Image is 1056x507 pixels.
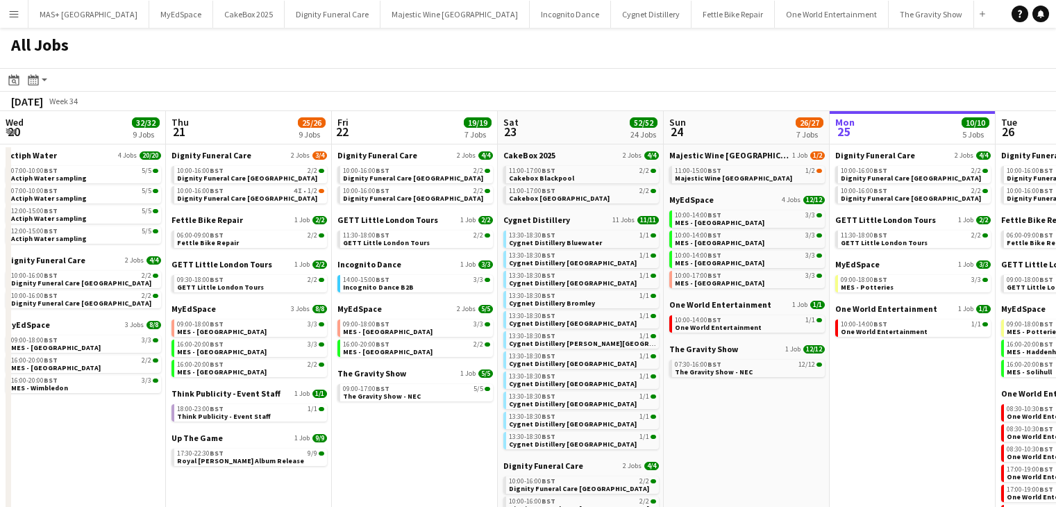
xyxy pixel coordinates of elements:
[1007,276,1053,283] span: 09:00-18:00
[11,186,158,202] a: 07:00-10:00BST5/5Actiph Water sampling
[11,228,58,235] span: 12:00-15:00
[509,319,637,328] span: Cygnet Distillery Cardiff
[805,167,815,174] span: 1/2
[958,305,973,313] span: 1 Job
[509,231,656,247] a: 13:30-18:30BST1/1Cygnet Distillery Bluewater
[312,216,327,224] span: 2/2
[343,194,483,203] span: Dignity Funeral Care Southampton
[478,151,493,160] span: 4/4
[177,232,224,239] span: 06:00-09:00
[343,186,490,202] a: 10:00-16:00BST2/2Dignity Funeral Care [GEOGRAPHIC_DATA]
[308,276,317,283] span: 2/2
[308,321,317,328] span: 3/3
[6,319,161,330] a: MyEdSpace3 Jobs8/8
[509,174,574,183] span: Cakebox Blackpool
[542,271,555,280] span: BST
[171,259,327,304] div: GETT Little London Tours1 Job2/209:30-18:00BST2/2GETT Little London Tours
[675,315,822,331] a: 10:00-14:00BST1/1One World Entertainment
[343,275,490,291] a: 14:00-15:00BST3/3Incognito Dance B2B
[509,271,656,287] a: 13:30-18:30BST1/1Cygnet Distillery [GEOGRAPHIC_DATA]
[6,255,161,265] a: Dignity Funeral Care2 Jobs4/4
[782,196,801,204] span: 4 Jobs
[376,186,389,195] span: BST
[177,167,224,174] span: 10:00-16:00
[376,231,389,240] span: BST
[542,311,555,320] span: BST
[612,216,635,224] span: 11 Jobs
[11,194,87,203] span: Actiph Water sampling
[294,188,302,194] span: 4I
[1007,188,1053,194] span: 10:00-16:00
[639,252,649,259] span: 1/1
[6,319,161,396] div: MyEdSpace3 Jobs8/809:00-18:00BST3/3MES - [GEOGRAPHIC_DATA]16:00-20:00BST2/2MES - [GEOGRAPHIC_DATA...
[841,194,981,203] span: Dignity Funeral Care Southampton
[503,215,659,225] a: Cygnet Distillery11 Jobs11/11
[841,319,988,335] a: 10:00-14:00BST1/1One World Entertainment
[639,167,649,174] span: 2/2
[294,260,310,269] span: 1 Job
[873,275,887,284] span: BST
[707,210,721,219] span: BST
[171,215,243,225] span: Fettle Bike Repair
[675,317,721,324] span: 10:00-14:00
[707,166,721,175] span: BST
[805,272,815,279] span: 3/3
[639,292,649,299] span: 1/1
[611,1,692,28] button: Cygnet Distillery
[841,238,928,247] span: GETT Little London Tours
[675,251,822,267] a: 10:00-14:00BST3/3MES - [GEOGRAPHIC_DATA]
[509,252,555,259] span: 13:30-18:30
[509,311,656,327] a: 13:30-18:30BST1/1Cygnet Distillery [GEOGRAPHIC_DATA]
[873,186,887,195] span: BST
[11,206,158,222] a: 12:00-15:00BST5/5Actiph Water sampling
[707,251,721,260] span: BST
[542,251,555,260] span: BST
[669,194,825,205] a: MyEdSpace4 Jobs12/12
[11,271,158,287] a: 10:00-16:00BST2/2Dignity Funeral Care [GEOGRAPHIC_DATA]
[873,319,887,329] span: BST
[380,1,530,28] button: Majestic Wine [GEOGRAPHIC_DATA]
[337,150,493,215] div: Dignity Funeral Care2 Jobs4/410:00-16:00BST2/2Dignity Funeral Care [GEOGRAPHIC_DATA]10:00-16:00BS...
[805,317,815,324] span: 1/1
[958,216,973,224] span: 1 Job
[509,272,555,279] span: 13:30-18:30
[457,305,476,313] span: 2 Jobs
[142,167,151,174] span: 5/5
[177,166,324,182] a: 10:00-16:00BST2/2Dignity Funeral Care [GEOGRAPHIC_DATA]
[337,304,382,314] span: MyEdSpace
[142,188,151,194] span: 5/5
[509,232,555,239] span: 13:30-18:30
[478,305,493,313] span: 5/5
[841,174,981,183] span: Dignity Funeral Care Aberdeen
[171,215,327,225] a: Fettle Bike Repair1 Job2/2
[376,166,389,175] span: BST
[142,272,151,279] span: 2/2
[343,174,483,183] span: Dignity Funeral Care Aberdeen
[312,151,327,160] span: 3/4
[707,315,721,324] span: BST
[841,275,988,291] a: 09:00-18:00BST3/3MES - Potteries
[177,283,264,292] span: GETT Little London Tours
[841,276,887,283] span: 09:00-18:00
[177,231,324,247] a: 06:00-09:00BST2/2Fettle Bike Repair
[376,319,389,329] span: BST
[11,166,158,182] a: 07:00-10:00BST5/5Actiph Water sampling
[1001,304,1046,314] span: MyEdSpace
[805,212,815,219] span: 3/3
[11,214,87,223] span: Actiph Water sampling
[503,215,570,225] span: Cygnet Distillery
[1039,186,1053,195] span: BST
[294,216,310,224] span: 1 Job
[171,150,327,160] a: Dignity Funeral Care2 Jobs3/4
[775,1,889,28] button: One World Entertainment
[542,291,555,300] span: BST
[675,212,721,219] span: 10:00-14:00
[118,151,137,160] span: 4 Jobs
[509,167,555,174] span: 11:00-17:00
[177,194,317,203] span: Dignity Funeral Care Southampton
[675,218,764,227] span: MES - Camberley Town Centre
[44,186,58,195] span: BST
[841,188,887,194] span: 10:00-16:00
[841,166,988,182] a: 10:00-16:00BST2/2Dignity Funeral Care [GEOGRAPHIC_DATA]
[210,231,224,240] span: BST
